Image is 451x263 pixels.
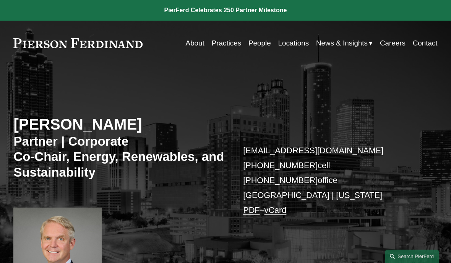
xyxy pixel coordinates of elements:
a: Careers [380,36,406,50]
a: [EMAIL_ADDRESS][DOMAIN_NAME] [243,146,383,155]
a: Search this site [385,250,439,263]
a: Locations [278,36,309,50]
a: [PHONE_NUMBER] [243,161,318,170]
h3: Partner | Corporate Co-Chair, Energy, Renewables, and Sustainability [13,134,226,180]
a: Contact [413,36,438,50]
a: People [248,36,271,50]
p: cell office [GEOGRAPHIC_DATA] | [US_STATE] – [243,143,420,218]
a: vCard [264,205,287,215]
a: [PHONE_NUMBER] [243,175,318,185]
a: Practices [212,36,241,50]
a: PDF [243,205,260,215]
h2: [PERSON_NAME] [13,115,226,134]
a: About [186,36,204,50]
span: News & Insights [316,37,368,50]
a: folder dropdown [316,36,373,50]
